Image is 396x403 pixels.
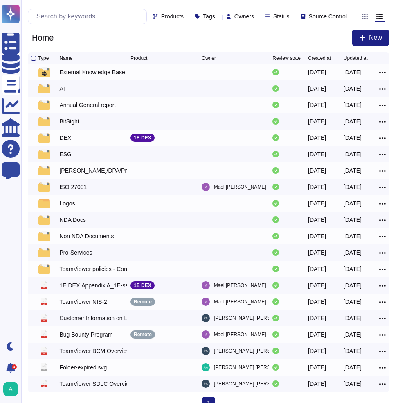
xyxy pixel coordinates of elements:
img: user [202,347,210,355]
img: folder [38,133,50,143]
div: Logos [59,199,75,207]
div: [DATE] [308,134,326,142]
span: Mael [PERSON_NAME] [214,183,266,191]
img: folder [38,100,50,110]
img: folder [38,116,50,126]
div: [DATE] [308,298,326,306]
div: [DATE] [308,363,326,371]
div: [DATE] [308,232,326,240]
img: folder [38,149,50,159]
div: External Knowledge Base [59,68,125,76]
span: Type [38,56,49,61]
div: [DATE] [308,330,326,339]
span: [PERSON_NAME] [PERSON_NAME] [214,347,296,355]
img: user [202,380,210,388]
img: folder [38,264,50,274]
span: Status [273,14,290,19]
div: TeamViewer policies - Content table. [59,265,127,273]
span: Created at [308,56,331,61]
div: Annual General report [59,101,116,109]
div: Folder-expired.svg [59,363,107,371]
div: [DATE] [308,380,326,388]
div: ISO 27001 [59,183,87,191]
img: user [202,183,210,191]
img: user [202,330,210,339]
span: Owners [234,14,254,19]
p: 1E DEX [134,135,151,140]
div: NDA Docs [59,216,86,224]
p: Remote [134,332,152,337]
div: [DATE] [308,101,326,109]
div: [DATE] [344,150,362,158]
img: user [202,314,210,322]
div: [DATE] [308,117,326,125]
div: [DATE] [308,216,326,224]
div: [DATE] [344,199,362,207]
span: Product [130,56,147,61]
div: [DATE] [344,117,362,125]
span: Home [28,32,58,44]
p: 1E DEX [134,283,151,288]
div: [DATE] [344,281,362,289]
div: TeamViewer NIS-2 [59,298,107,306]
div: [DATE] [344,232,362,240]
div: BitSight [59,117,79,125]
span: Updated at [344,56,368,61]
div: [DATE] [308,347,326,355]
div: [DATE] [308,265,326,273]
input: Search by keywords [32,9,146,24]
div: 1 [12,364,17,369]
div: [DATE] [308,150,326,158]
span: Mael [PERSON_NAME] [214,281,266,289]
div: [DATE] [308,183,326,191]
span: New [369,34,382,41]
div: AI [59,84,65,93]
span: Mael [PERSON_NAME] [214,298,266,306]
span: Mael [PERSON_NAME] [214,330,266,339]
img: folder [38,182,50,192]
div: 1E.DEX.Appendix A_1E-security-overview.pdf [59,281,127,289]
p: Remote [134,299,152,304]
span: Tags [203,14,215,19]
img: folder [38,248,50,257]
img: folder [38,166,50,175]
img: folder [38,198,50,208]
div: Pro-Services [59,248,92,257]
div: [DATE] [344,363,362,371]
div: [DATE] [308,84,326,93]
div: [DATE] [308,248,326,257]
span: Products [161,14,184,19]
div: [DATE] [344,183,362,191]
button: user [2,380,24,398]
div: ESG [59,150,72,158]
div: [DATE] [344,134,362,142]
div: [DATE] [308,281,326,289]
span: Review state [272,56,301,61]
img: folder [38,84,50,93]
img: folder [38,231,50,241]
div: TeamViewer SDLC Overview [59,380,127,388]
div: Bug Bounty Program [59,330,112,339]
div: [DATE] [344,314,362,322]
div: [DATE] [344,265,362,273]
div: [DATE] [344,298,362,306]
div: Non NDA Documents [59,232,114,240]
span: [PERSON_NAME] [PERSON_NAME] [214,314,296,322]
div: [PERSON_NAME]/DPA/Privacy_policy [59,166,127,175]
img: user [202,363,210,371]
div: [DATE] [344,248,362,257]
span: Source Control [309,14,347,19]
button: New [352,30,389,46]
img: user [3,382,18,396]
img: user [202,298,210,306]
div: [DATE] [344,330,362,339]
div: [DATE] [344,68,362,76]
span: [PERSON_NAME] [PERSON_NAME] [214,380,296,388]
div: TeamViewer BCM Overview [59,347,127,355]
span: Name [59,56,72,61]
div: Customer Information on Legal, GDPR, IT Security, and Compliance [59,314,127,322]
img: folder [38,215,50,225]
div: [DATE] [308,166,326,175]
img: user [202,281,210,289]
img: folder [38,67,50,77]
